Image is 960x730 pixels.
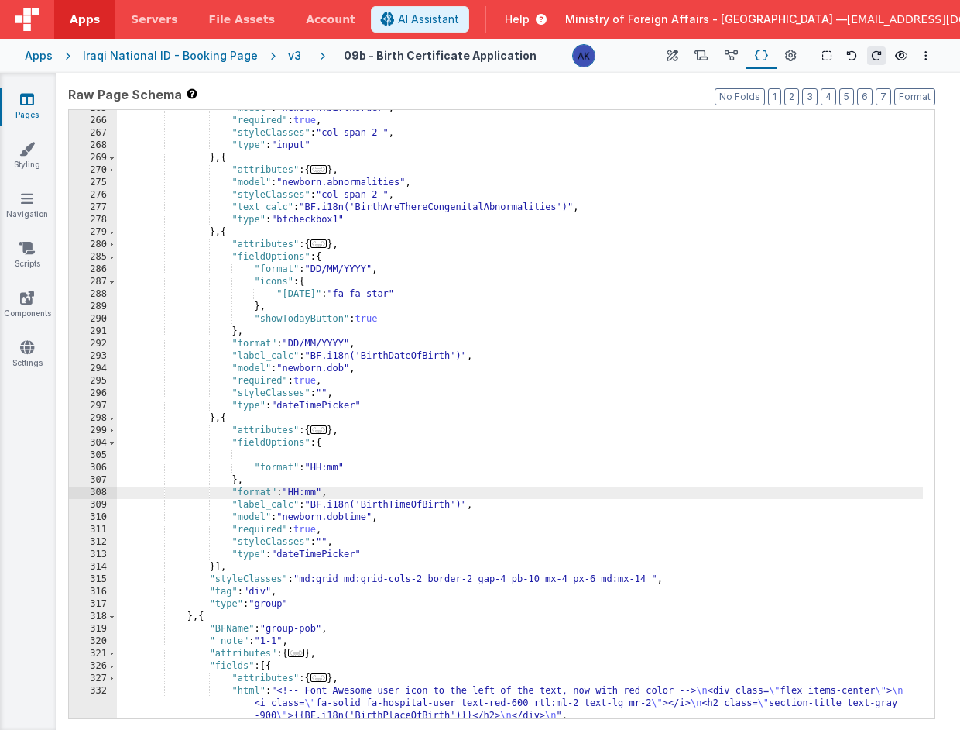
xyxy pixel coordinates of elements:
[344,50,537,61] h4: 09b - Birth Certificate Application
[25,48,53,64] div: Apps
[69,387,117,400] div: 296
[398,12,459,27] span: AI Assistant
[69,214,117,226] div: 278
[69,288,117,301] div: 288
[69,127,117,139] div: 267
[69,177,117,189] div: 275
[83,48,258,64] div: Iraqi National ID - Booking Page
[371,6,469,33] button: AI Assistant
[69,251,117,263] div: 285
[69,226,117,239] div: 279
[69,201,117,214] div: 277
[69,449,117,462] div: 305
[876,88,891,105] button: 7
[209,12,276,27] span: File Assets
[69,660,117,673] div: 326
[69,239,117,251] div: 280
[69,598,117,611] div: 317
[69,425,117,437] div: 299
[573,45,595,67] img: 1f6063d0be199a6b217d3045d703aa70
[69,499,117,511] div: 309
[69,623,117,635] div: 319
[310,425,327,434] span: ...
[69,573,117,586] div: 315
[69,189,117,201] div: 276
[69,536,117,549] div: 312
[69,164,117,177] div: 270
[310,239,327,248] span: ...
[69,338,117,350] div: 292
[69,474,117,487] div: 307
[69,549,117,561] div: 313
[69,586,117,598] div: 316
[288,48,307,64] div: v3
[69,363,117,375] div: 294
[821,88,836,105] button: 4
[69,524,117,536] div: 311
[69,685,117,722] div: 332
[69,313,117,325] div: 290
[131,12,177,27] span: Servers
[69,511,117,524] div: 310
[857,88,873,105] button: 6
[69,462,117,474] div: 306
[69,115,117,127] div: 266
[802,88,818,105] button: 3
[69,350,117,363] div: 293
[68,85,182,104] span: Raw Page Schema
[784,88,799,105] button: 2
[69,276,117,288] div: 287
[69,611,117,623] div: 318
[69,375,117,387] div: 295
[70,12,100,27] span: Apps
[288,649,305,657] span: ...
[69,263,117,276] div: 286
[69,437,117,449] div: 304
[917,46,935,65] button: Options
[505,12,530,27] span: Help
[69,152,117,164] div: 269
[715,88,765,105] button: No Folds
[310,165,327,174] span: ...
[69,487,117,499] div: 308
[69,561,117,573] div: 314
[69,648,117,660] div: 321
[768,88,781,105] button: 1
[69,301,117,313] div: 289
[69,635,117,648] div: 320
[839,88,854,105] button: 5
[894,88,935,105] button: Format
[69,400,117,412] div: 297
[69,325,117,338] div: 291
[69,139,117,152] div: 268
[565,12,847,27] span: Ministry of Foreign Affairs - [GEOGRAPHIC_DATA] —
[310,673,327,682] span: ...
[69,673,117,685] div: 327
[69,412,117,425] div: 298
